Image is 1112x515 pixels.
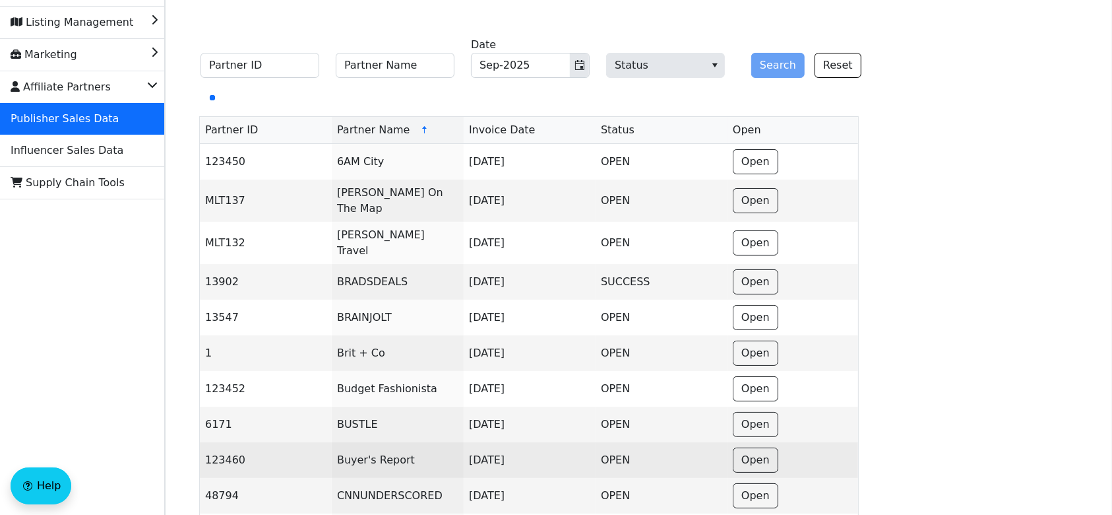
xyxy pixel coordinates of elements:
[596,478,727,514] td: OPEN
[332,442,464,478] td: Buyer's Report
[741,381,770,397] span: Open
[596,407,727,442] td: OPEN
[741,488,770,504] span: Open
[815,53,861,78] button: Reset
[464,300,596,335] td: [DATE]
[464,335,596,371] td: [DATE]
[596,264,727,300] td: SUCCESS
[332,180,464,222] td: [PERSON_NAME] On The Map
[733,122,761,138] span: Open
[596,300,727,335] td: OPEN
[741,193,770,209] span: Open
[200,222,332,264] td: MLT132
[200,442,332,478] td: 123460
[37,478,61,494] span: Help
[337,122,410,138] span: Partner Name
[464,222,596,264] td: [DATE]
[464,144,596,180] td: [DATE]
[464,264,596,300] td: [DATE]
[472,53,570,77] input: Sep-2025
[200,407,332,442] td: 6171
[11,140,123,161] span: Influencer Sales Data
[733,269,778,294] button: Open
[11,44,77,65] span: Marketing
[205,122,258,138] span: Partner ID
[733,412,778,437] button: Open
[200,478,332,514] td: 48794
[733,305,778,330] button: Open
[11,77,111,98] span: Affiliate Partners
[200,144,332,180] td: 123450
[464,407,596,442] td: [DATE]
[469,122,536,138] span: Invoice Date
[705,53,724,77] button: select
[200,180,332,222] td: MLT137
[200,371,332,407] td: 123452
[464,478,596,514] td: [DATE]
[741,310,770,326] span: Open
[741,154,770,170] span: Open
[200,300,332,335] td: 13547
[596,371,727,407] td: OPEN
[733,376,778,401] button: Open
[11,12,133,33] span: Listing Management
[464,442,596,478] td: [DATE]
[570,53,589,77] button: Toggle calendar
[11,172,125,193] span: Supply Chain Tools
[332,371,464,407] td: Budget Fashionista
[464,371,596,407] td: [DATE]
[596,180,727,222] td: OPEN
[733,230,778,256] button: Open
[200,335,332,371] td: 1
[596,335,727,371] td: OPEN
[741,417,770,432] span: Open
[464,180,596,222] td: [DATE]
[596,222,727,264] td: OPEN
[11,108,119,129] span: Publisher Sales Data
[601,122,634,138] span: Status
[741,452,770,468] span: Open
[733,448,778,473] button: Open
[332,478,464,514] td: CNNUNDERSCORED
[741,274,770,290] span: Open
[332,407,464,442] td: BUSTLE
[741,345,770,361] span: Open
[733,149,778,174] button: Open
[332,222,464,264] td: [PERSON_NAME] Travel
[11,467,71,504] button: Help floatingactionbutton
[606,53,725,78] span: Status
[733,188,778,213] button: Open
[733,483,778,508] button: Open
[332,264,464,300] td: BRADSDEALS
[741,235,770,251] span: Open
[471,37,496,53] label: Date
[332,335,464,371] td: Brit + Co
[596,442,727,478] td: OPEN
[332,144,464,180] td: 6AM City
[733,341,778,366] button: Open
[332,300,464,335] td: BRAINJOLT
[596,144,727,180] td: OPEN
[200,264,332,300] td: 13902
